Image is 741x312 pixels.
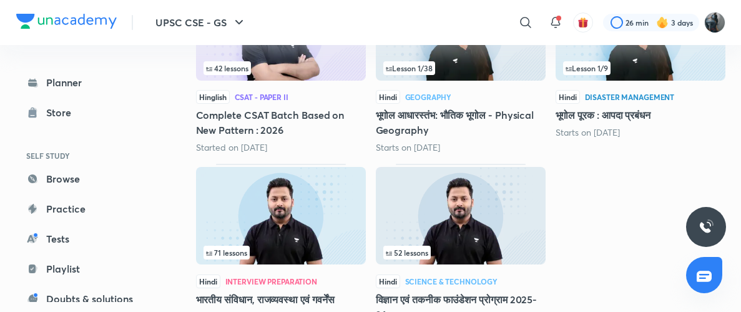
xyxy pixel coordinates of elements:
[383,246,538,259] div: infocontainer
[405,278,498,285] div: Science & Technology
[573,13,593,33] button: avatar
[16,196,161,221] a: Practice
[656,16,669,29] img: streak
[376,274,400,288] span: Hindi
[577,17,589,28] img: avatar
[386,249,428,256] span: 52 lessons
[16,226,161,251] a: Tests
[566,64,608,72] span: Lesson 1 / 9
[585,93,675,101] div: Disaster Management
[383,61,538,75] div: left
[196,274,220,288] span: Hindi
[699,219,714,234] img: ttu
[46,105,79,120] div: Store
[206,249,247,256] span: 71 lessons
[376,141,546,154] div: Starts on Oct 13
[196,108,366,138] h5: Complete CSAT Batch Based on New Pattern : 2026
[376,90,400,104] span: Hindi
[225,278,317,285] div: Interview Preparation
[556,108,725,123] h5: भूगोल पूरक : आपदा प्रबंधन
[563,61,718,75] div: infocontainer
[556,90,580,104] span: Hindi
[16,14,117,32] a: Company Logo
[16,286,161,311] a: Doubts & solutions
[556,126,725,139] div: Starts on Oct 13
[386,64,433,72] span: Lesson 1 / 38
[16,14,117,29] img: Company Logo
[204,246,358,259] div: infosection
[204,61,358,75] div: infosection
[16,100,161,125] a: Store
[148,10,254,35] button: UPSC CSE - GS
[383,61,538,75] div: infosection
[235,93,288,101] div: CSAT - Paper II
[16,70,161,95] a: Planner
[204,61,358,75] div: infocontainer
[383,246,538,259] div: left
[204,246,358,259] div: left
[405,93,451,101] div: Geography
[16,166,161,191] a: Browse
[376,108,546,138] h5: भूगोल आधारस्‍तंभ: भौतिक भूगोल - Physical Geography
[383,246,538,259] div: infosection
[196,141,366,154] div: Started on Sep 8
[196,90,230,104] span: Hinglish
[16,256,161,281] a: Playlist
[704,12,725,33] img: Komal
[563,61,718,75] div: left
[206,64,248,72] span: 42 lessons
[204,61,358,75] div: left
[16,145,161,166] h6: SELF STUDY
[204,246,358,259] div: infocontainer
[196,292,366,307] h5: भारतीय संविधान, राजव्यवस्था एवं गवर्नेंस
[563,61,718,75] div: infosection
[196,167,366,264] img: Thumbnail
[376,167,546,264] img: Thumbnail
[383,61,538,75] div: infocontainer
